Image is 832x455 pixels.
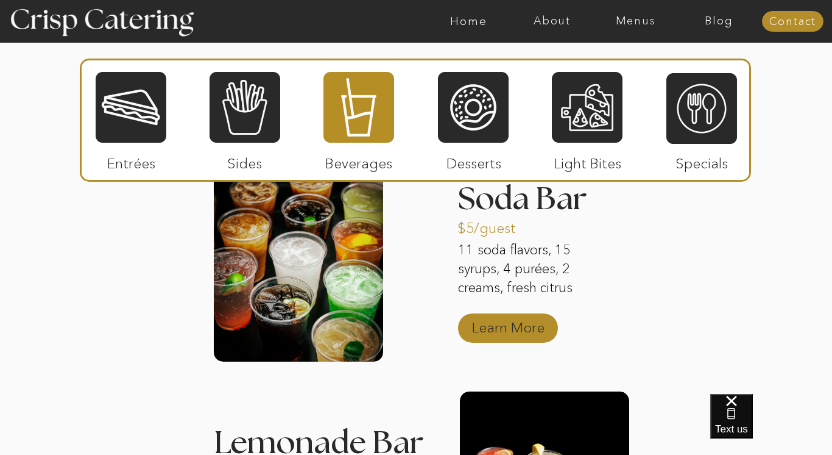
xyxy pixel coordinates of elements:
p: Beverages [318,143,399,178]
h3: Lemonade Bar [214,428,435,443]
p: Entrées [91,143,172,178]
p: Desserts [433,143,514,178]
a: Contact [762,16,823,28]
a: Home [427,15,510,27]
a: About [510,15,594,27]
iframe: podium webchat widget bubble [710,394,832,455]
a: Menus [594,15,677,27]
a: Blog [677,15,761,27]
p: Specials [661,143,742,178]
h3: Soda Bar [458,184,627,217]
p: $5/guest [457,207,538,243]
a: Learn More [468,307,549,342]
p: Sides [204,143,285,178]
p: Light Bites [547,143,628,178]
p: 11 soda flavors, 15 syrups, 4 purées, 2 creams, fresh citrus [458,241,610,299]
